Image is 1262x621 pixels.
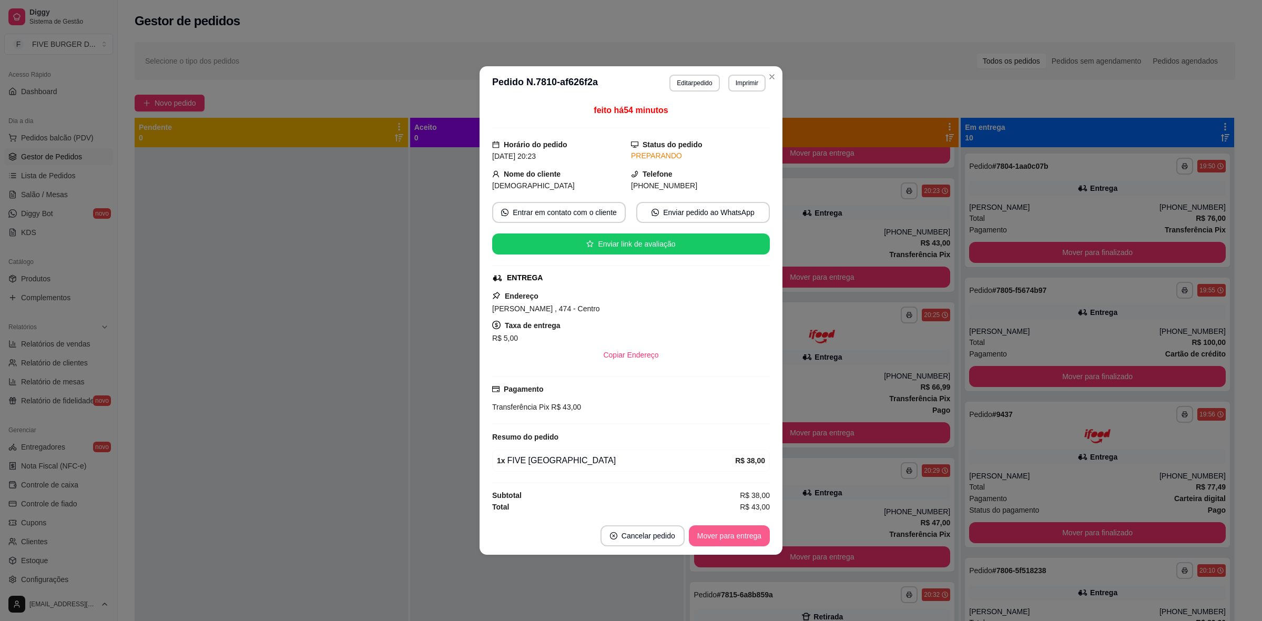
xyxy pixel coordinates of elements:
span: Transferência Pix [492,403,549,411]
span: star [586,240,594,248]
button: Close [764,68,780,85]
span: whats-app [652,209,659,216]
button: whats-appEntrar em contato com o cliente [492,202,626,223]
button: whats-appEnviar pedido ao WhatsApp [636,202,770,223]
strong: R$ 38,00 [735,456,765,465]
span: credit-card [492,385,500,393]
span: desktop [631,141,638,148]
strong: Taxa de entrega [505,321,561,330]
span: [PERSON_NAME] , 474 - Centro [492,304,600,313]
button: Copiar Endereço [595,344,667,365]
button: Editarpedido [669,75,719,91]
span: feito há 54 minutos [594,106,668,115]
h3: Pedido N. 7810-af626f2a [492,75,598,91]
div: FIVE [GEOGRAPHIC_DATA] [497,454,735,467]
strong: Total [492,503,509,511]
strong: Subtotal [492,491,522,500]
strong: Horário do pedido [504,140,567,149]
span: R$ 43,00 [740,501,770,513]
span: calendar [492,141,500,148]
span: close-circle [610,532,617,539]
span: R$ 5,00 [492,334,518,342]
button: starEnviar link de avaliação [492,233,770,254]
span: pushpin [492,291,501,300]
span: dollar [492,321,501,329]
span: R$ 43,00 [549,403,581,411]
strong: Status do pedido [643,140,703,149]
strong: Telefone [643,170,673,178]
span: [DEMOGRAPHIC_DATA] [492,181,575,190]
strong: Resumo do pedido [492,433,558,441]
strong: 1 x [497,456,505,465]
strong: Endereço [505,292,538,300]
span: R$ 38,00 [740,490,770,501]
button: Mover para entrega [689,525,770,546]
strong: Nome do cliente [504,170,561,178]
strong: Pagamento [504,385,543,393]
span: user [492,170,500,178]
button: close-circleCancelar pedido [601,525,685,546]
span: [PHONE_NUMBER] [631,181,697,190]
span: [DATE] 20:23 [492,152,536,160]
span: phone [631,170,638,178]
span: whats-app [501,209,508,216]
div: ENTREGA [507,272,543,283]
div: PREPARANDO [631,150,770,161]
button: Imprimir [728,75,766,91]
